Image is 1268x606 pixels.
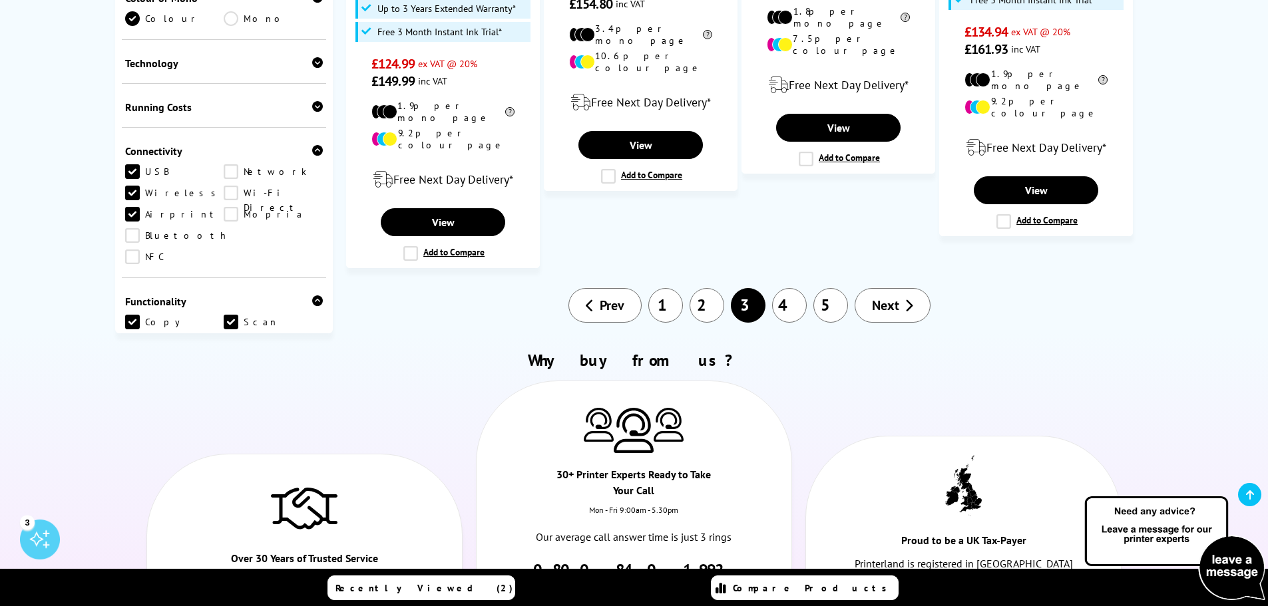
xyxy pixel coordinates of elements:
[377,27,502,37] span: Free 3 Month Instant Ink Trial*
[799,152,880,166] label: Add to Compare
[600,297,624,314] span: Prev
[1011,25,1070,38] span: ex VAT @ 20%
[353,161,532,198] div: modal_delivery
[140,350,1129,371] h2: Why buy from us?
[371,73,415,90] span: £149.99
[418,57,477,70] span: ex VAT @ 20%
[125,57,323,70] div: Technology
[224,315,323,329] a: Scan
[403,246,485,261] label: Add to Compare
[947,129,1126,166] div: modal_delivery
[885,532,1042,555] div: Proud to be a UK Tax-Payer
[371,127,515,151] li: 9.2p per colour page
[224,11,323,26] a: Mono
[855,288,931,323] a: Next
[224,207,323,222] a: Mopria
[569,50,712,74] li: 10.6p per colour page
[711,575,899,600] a: Compare Products
[125,207,224,222] a: Airprint
[125,100,323,114] div: Running Costs
[749,67,928,104] div: modal_delivery
[767,33,910,57] li: 7.5p per colour page
[568,288,642,323] a: Prev
[555,466,713,505] div: 30+ Printer Experts Ready to Take Your Call
[125,186,224,200] a: Wireless
[690,288,724,323] a: 2
[964,41,1008,58] span: £161.93
[945,455,982,516] img: UK tax payer
[335,582,513,594] span: Recently Viewed (2)
[601,169,682,184] label: Add to Compare
[813,288,848,323] a: 5
[776,114,900,142] a: View
[1011,43,1040,55] span: inc VAT
[125,228,229,243] a: Bluetooth
[125,295,323,308] div: Functionality
[224,164,323,179] a: Network
[654,408,684,442] img: Printer Experts
[772,288,807,323] a: 4
[125,164,224,179] a: USB
[125,11,224,26] a: Colour
[733,582,894,594] span: Compare Products
[996,214,1078,229] label: Add to Compare
[125,144,323,158] div: Connectivity
[477,505,791,528] div: Mon - Fri 9:00am - 5.30pm
[271,481,337,534] img: Trusted Service
[964,23,1008,41] span: £134.94
[381,208,505,236] a: View
[418,75,447,87] span: inc VAT
[964,68,1108,92] li: 1.9p per mono page
[524,528,744,546] p: Our average call answer time is just 3 rings
[974,176,1098,204] a: View
[551,84,730,121] div: modal_delivery
[767,5,910,29] li: 1.8p per mono page
[648,288,683,323] a: 1
[614,408,654,454] img: Printer Experts
[533,559,735,580] a: 0800 840 1992
[125,249,224,264] a: NFC
[371,55,415,73] span: £124.99
[20,515,35,530] div: 3
[569,23,712,47] li: 3.4p per mono page
[1082,494,1268,603] img: Open Live Chat window
[226,550,383,573] div: Over 30 Years of Trusted Service
[377,3,516,14] span: Up to 3 Years Extended Warranty*
[964,95,1108,119] li: 9.2p per colour page
[125,315,224,329] a: Copy
[327,575,515,600] a: Recently Viewed (2)
[872,297,899,314] span: Next
[224,186,323,200] a: Wi-Fi Direct
[584,408,614,442] img: Printer Experts
[371,100,515,124] li: 1.9p per mono page
[578,131,702,159] a: View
